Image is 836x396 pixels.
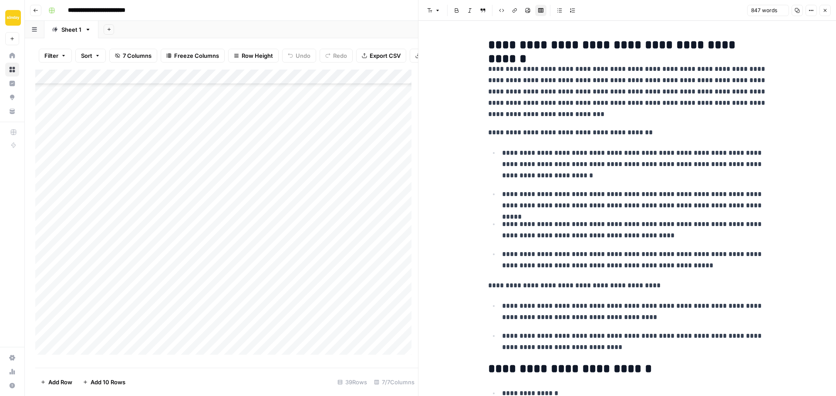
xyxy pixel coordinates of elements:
span: Undo [296,51,310,60]
div: 39 Rows [334,375,371,389]
button: Add 10 Rows [78,375,131,389]
button: Filter [39,49,72,63]
a: Browse [5,63,19,77]
span: Sort [81,51,92,60]
a: Usage [5,365,19,379]
button: Redo [320,49,353,63]
a: Sheet 1 [44,21,98,38]
button: Help + Support [5,379,19,393]
span: Freeze Columns [174,51,219,60]
span: Row Height [242,51,273,60]
a: Settings [5,351,19,365]
img: Sunday Lawn Care Logo [5,10,21,26]
button: Freeze Columns [161,49,225,63]
span: Add 10 Rows [91,378,125,386]
a: Home [5,49,19,63]
span: Add Row [48,378,72,386]
button: Row Height [228,49,279,63]
span: 7 Columns [123,51,152,60]
button: Export CSV [356,49,406,63]
button: Workspace: Sunday Lawn Care [5,7,19,29]
a: Insights [5,77,19,90]
button: 7 Columns [109,49,157,63]
span: Filter [44,51,58,60]
div: 7/7 Columns [371,375,418,389]
button: Add Row [35,375,78,389]
span: 847 words [751,7,777,14]
button: 847 words [747,5,789,16]
div: Sheet 1 [61,25,81,34]
button: Sort [75,49,106,63]
span: Export CSV [370,51,401,60]
a: Opportunities [5,90,19,104]
span: Redo [333,51,347,60]
a: Your Data [5,104,19,118]
button: Undo [282,49,316,63]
